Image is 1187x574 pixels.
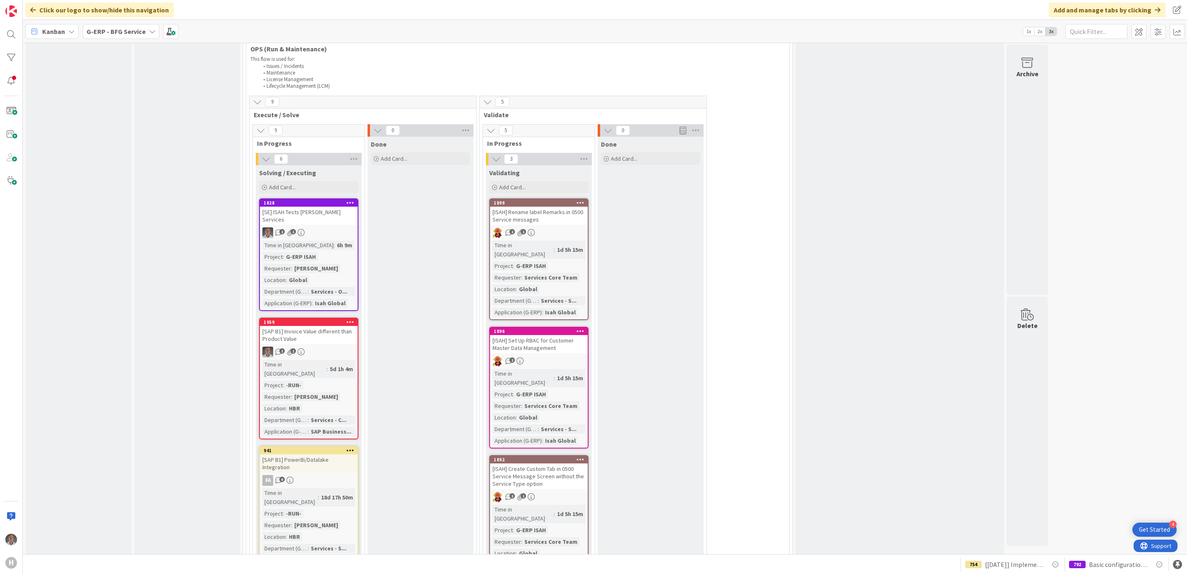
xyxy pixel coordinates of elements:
[490,199,588,225] div: 1899[ISAH] Rename label Remarks in 0500 Service messages
[522,273,579,282] div: Services Core Team
[1045,27,1057,36] span: 3x
[490,356,588,367] div: LC
[292,264,340,273] div: [PERSON_NAME]
[516,285,517,294] span: :
[521,401,522,410] span: :
[985,560,1044,569] span: [[DATE]] Implement Accountview BI information- [Data Transport to BI Datalake]
[262,521,291,530] div: Requester
[335,241,354,250] div: 6h 9m
[260,475,358,486] div: FA
[521,229,526,234] span: 1
[262,415,308,424] div: Department (G-ERP)
[309,287,349,296] div: Services - O...
[262,241,334,250] div: Time in [GEOGRAPHIC_DATA]
[517,285,539,294] div: Global
[371,140,387,148] span: Done
[308,544,309,553] span: :
[493,261,513,270] div: Project
[308,287,309,296] span: :
[1069,561,1086,568] div: 792
[1049,2,1165,17] div: Add and manage tabs by clicking
[509,493,515,499] span: 2
[262,532,286,541] div: Location
[260,199,358,207] div: 1828
[262,509,283,518] div: Project
[539,296,579,305] div: Services - S...
[262,360,327,378] div: Time in [GEOGRAPHIC_DATA]
[284,381,303,390] div: -RUN-
[292,392,340,401] div: [PERSON_NAME]
[493,424,538,434] div: Department (G-ERP)
[254,111,466,119] span: Execute / Solve
[287,532,302,541] div: HBR
[521,273,522,282] span: :
[262,392,291,401] div: Requester
[262,381,283,390] div: Project
[1169,521,1177,528] div: 4
[542,308,543,317] span: :
[554,374,555,383] span: :
[493,413,516,422] div: Location
[25,2,174,17] div: Click our logo to show/hide this navigation
[287,404,302,413] div: HBR
[5,534,17,545] img: PS
[1089,560,1148,569] span: Basic configuration Isah test environment HSG
[490,227,588,238] div: LC
[1132,523,1177,537] div: Open Get Started checklist, remaining modules: 4
[291,348,296,354] span: 1
[490,328,588,353] div: 1896[ISAH] Set Up RBAC for Customer Master Data Management
[292,521,340,530] div: [PERSON_NAME]
[259,83,786,89] li: Lifecycle Management (LCM)
[493,436,542,445] div: Application (G-ERP)
[42,27,65,36] span: Kanban
[490,456,588,489] div: 1892[ISAH] Create Custom Tab in 0500 Service Message Screen without the Service Type option
[260,199,358,225] div: 1828[SE] ISAH Tests [PERSON_NAME] Services
[493,308,542,317] div: Application (G-ERP)
[514,261,548,270] div: G-ERP ISAH
[262,488,318,506] div: Time in [GEOGRAPHIC_DATA]
[260,447,358,454] div: 941
[291,521,292,530] span: :
[5,5,17,17] img: Visit kanbanzone.com
[386,125,400,135] span: 0
[259,63,786,70] li: Issues / Incidents
[509,229,515,234] span: 2
[484,111,696,119] span: Validate
[1016,69,1038,79] div: Archive
[493,241,554,259] div: Time in [GEOGRAPHIC_DATA]
[87,27,146,36] b: G-ERP - BFG Service
[309,544,348,553] div: Services - S...
[514,390,548,399] div: G-ERP ISAH
[17,1,38,11] span: Support
[274,154,288,164] span: 6
[516,549,517,558] span: :
[264,319,358,325] div: 1959
[262,544,308,553] div: Department (G-ERP)
[493,285,516,294] div: Location
[490,199,588,207] div: 1899
[264,448,358,453] div: 941
[259,70,786,76] li: Maintenance
[327,364,328,374] span: :
[1023,27,1034,36] span: 1x
[539,424,579,434] div: Services - S...
[260,227,358,238] div: PS
[513,261,514,270] span: :
[494,200,588,206] div: 1899
[308,415,309,424] span: :
[265,97,279,107] span: 9
[611,155,637,162] span: Add Card...
[319,493,355,502] div: 18d 17h 50m
[616,125,630,135] span: 0
[1034,27,1045,36] span: 2x
[1139,526,1170,534] div: Get Started
[262,275,286,285] div: Location
[490,207,588,225] div: [ISAH] Rename label Remarks in 0500 Service messages
[286,532,287,541] span: :
[318,493,319,502] span: :
[490,463,588,489] div: [ISAH] Create Custom Tab in 0500 Service Message Screen without the Service Type option
[313,299,348,308] div: Isah Global
[493,505,554,523] div: Time in [GEOGRAPHIC_DATA]
[262,427,308,436] div: Application (G-ERP)
[489,327,589,449] a: 1896[ISAH] Set Up RBAC for Customer Master Data ManagementLCTime in [GEOGRAPHIC_DATA]:1d 5h 15mPr...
